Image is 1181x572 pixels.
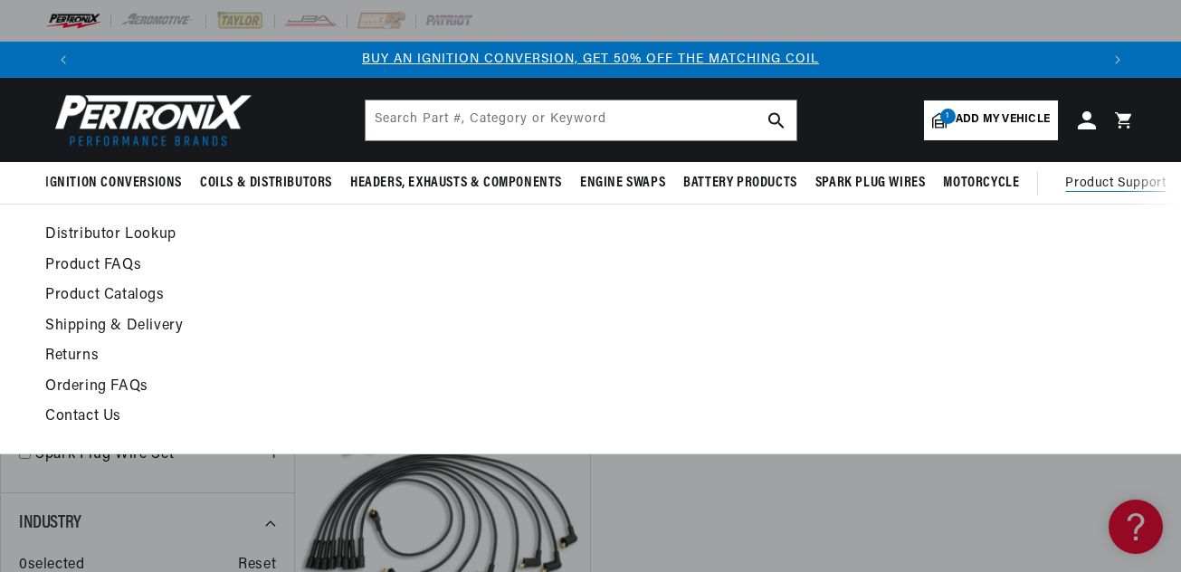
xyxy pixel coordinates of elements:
a: Shipping & Delivery [45,314,838,339]
summary: Coils & Distributors [191,162,341,205]
span: Battery Products [683,174,797,193]
a: 1Add my vehicle [924,100,1058,140]
span: Engine Swaps [580,174,665,193]
summary: Engine Swaps [571,162,674,205]
a: Spark Plug Wire Set [35,443,263,467]
span: Product Support [1065,174,1166,194]
div: 1 [271,443,277,467]
span: Coils & Distributors [200,174,332,193]
span: Ignition Conversions [45,174,182,193]
div: 1 of 3 [81,50,1100,70]
img: Pertronix [45,89,253,151]
a: Ordering FAQs [45,375,838,400]
span: 1 [940,109,956,124]
span: Spark Plug Wires [815,174,926,193]
span: Headers, Exhausts & Components [350,174,562,193]
summary: Spark Plug Wires [806,162,935,205]
button: Translation missing: en.sections.announcements.previous_announcement [45,42,81,78]
a: Contact Us [45,405,838,430]
button: Translation missing: en.sections.announcements.next_announcement [1100,42,1136,78]
a: Distributor Lookup [45,223,838,248]
span: Industry [19,514,81,532]
button: search button [757,100,796,140]
span: Motorcycle [943,174,1019,193]
a: Returns [45,344,838,369]
a: Product Catalogs [45,283,838,309]
input: Search Part #, Category or Keyword [366,100,796,140]
a: BUY AN IGNITION CONVERSION, GET 50% OFF THE MATCHING COIL [362,52,819,66]
div: Announcement [81,50,1100,70]
summary: Battery Products [674,162,806,205]
span: Add my vehicle [956,111,1050,129]
a: Product FAQs [45,253,838,279]
summary: Ignition Conversions [45,162,191,205]
summary: Headers, Exhausts & Components [341,162,571,205]
summary: Product Support [1065,162,1175,205]
summary: Motorcycle [934,162,1028,205]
